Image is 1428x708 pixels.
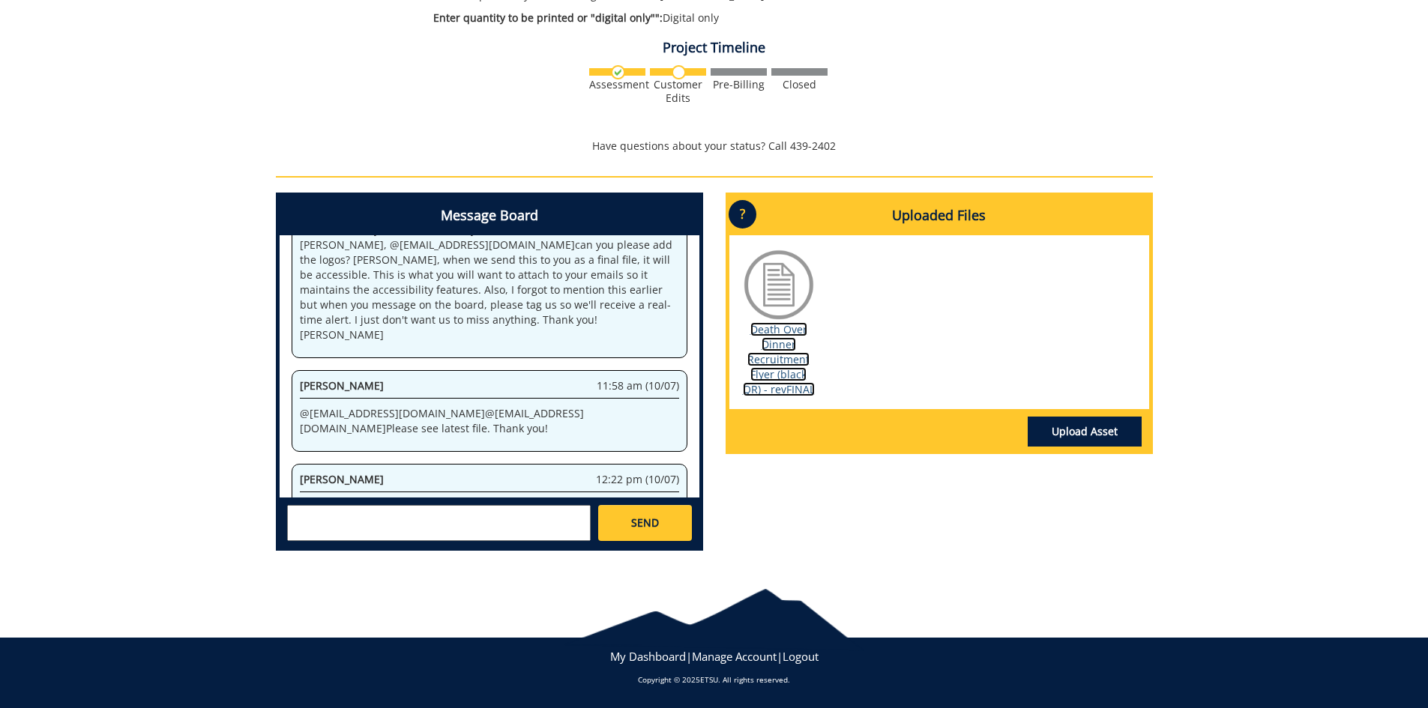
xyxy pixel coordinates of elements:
span: SEND [631,515,659,530]
h4: Project Timeline [276,40,1153,55]
a: ETSU [700,674,718,685]
div: Assessment [589,78,645,91]
h4: Message Board [280,196,699,235]
span: Enter quantity to be printed or "digital only"": [433,10,663,25]
span: 11:58 am (10/07) [597,378,679,393]
a: Manage Account [692,649,777,664]
a: Logout [783,649,819,664]
a: Death Over Dinner Recruitment Flyer (black QR) - revFINAL [743,322,815,396]
p: Digital only [433,10,1020,25]
p: @ [EMAIL_ADDRESS][DOMAIN_NAME] @ [EMAIL_ADDRESS][DOMAIN_NAME] Please see latest file. Thank you! [300,406,679,436]
p: ? [729,200,756,229]
div: Closed [771,78,828,91]
a: My Dashboard [610,649,686,664]
a: SEND [598,505,691,541]
span: [PERSON_NAME] [300,378,384,393]
span: [PERSON_NAME] [300,472,384,486]
img: checkmark [611,65,625,79]
a: Upload Asset [1028,417,1142,447]
div: Pre-Billing [711,78,767,91]
div: Customer Edits [650,78,706,105]
h4: Uploaded Files [729,196,1149,235]
textarea: messageToSend [287,505,591,541]
p: @ [EMAIL_ADDRESS][DOMAIN_NAME] Yes, [PERSON_NAME]. We didn't add them because you didn't indicate... [300,208,679,342]
p: Have questions about your status? Call 439-2402 [276,139,1153,154]
img: no [672,65,686,79]
span: 12:22 pm (10/07) [596,472,679,487]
